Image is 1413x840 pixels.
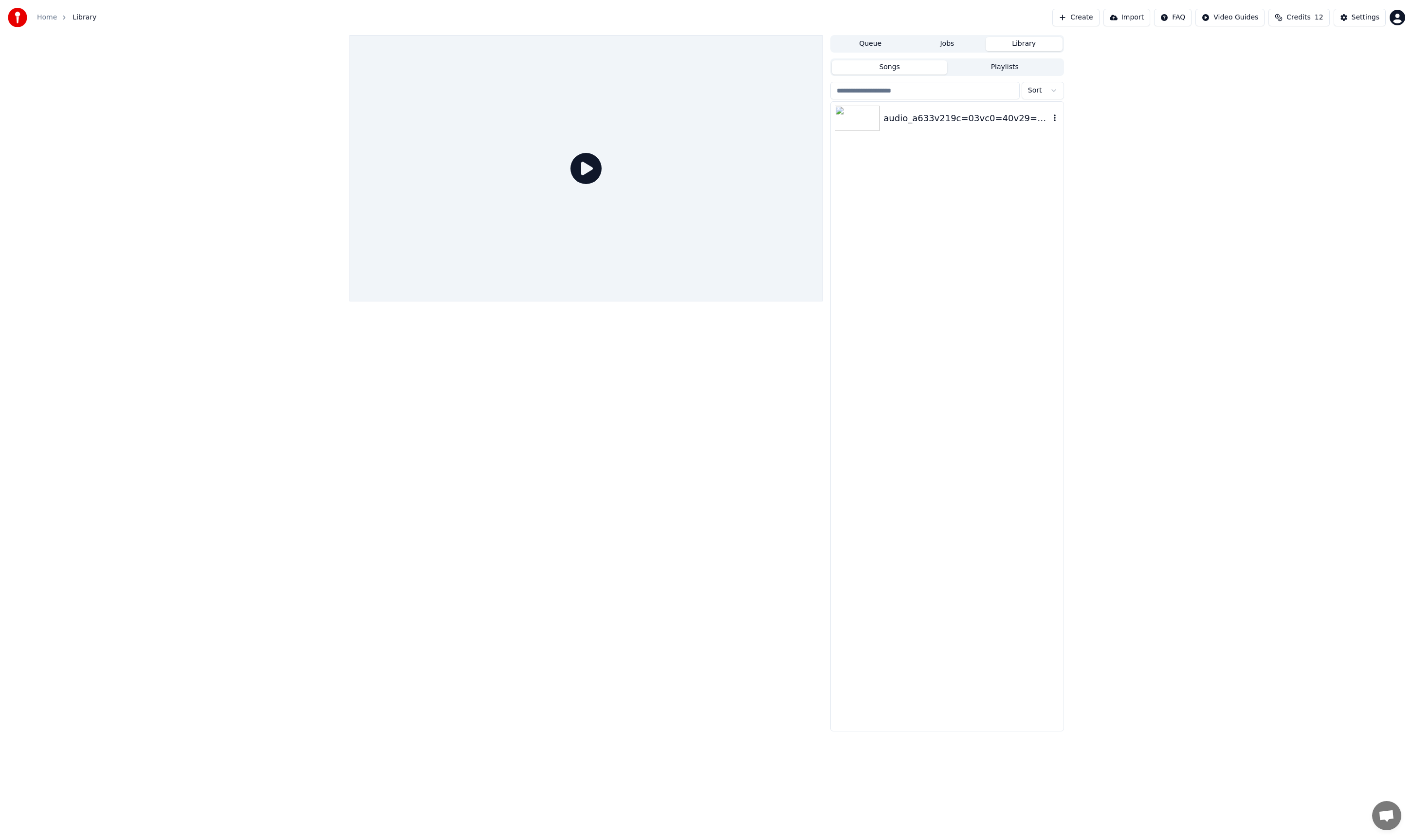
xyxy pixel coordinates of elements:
[947,60,1063,75] button: Playlists
[1028,86,1042,95] span: Sort
[1352,13,1379,22] div: Settings
[986,37,1063,51] button: Library
[1315,13,1323,22] span: 12
[1372,801,1401,830] div: 채팅 열기
[1154,9,1192,26] button: FAQ
[883,112,1049,125] div: audio_a633v219c=03vc0=40v29=84vea=7bc9vac95v7bd5_v1048
[832,37,909,51] button: Queue
[73,13,96,22] span: Library
[1052,9,1100,26] button: Create
[1268,9,1329,26] button: Credits12
[1103,9,1150,26] button: Import
[37,13,57,22] a: Home
[8,8,27,27] img: youka
[37,13,96,22] nav: breadcrumb
[832,60,947,75] button: Songs
[1334,9,1386,26] button: Settings
[1195,9,1265,26] button: Video Guides
[1286,13,1310,22] span: Credits
[909,37,986,51] button: Jobs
